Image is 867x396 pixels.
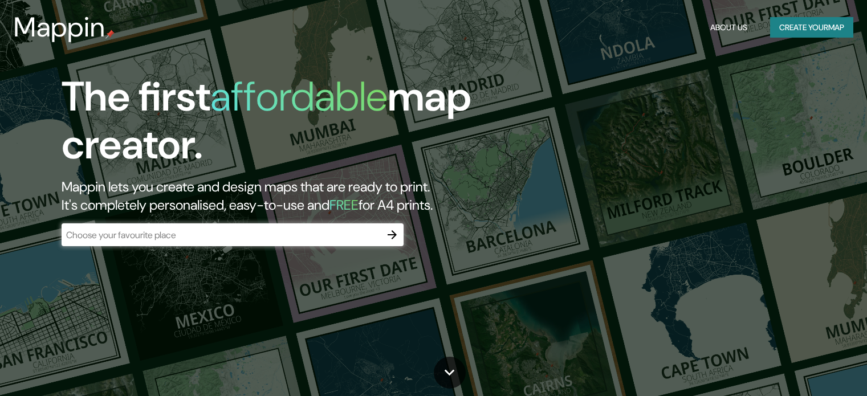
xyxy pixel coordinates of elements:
h1: The first map creator. [62,73,495,178]
h2: Mappin lets you create and design maps that are ready to print. It's completely personalised, eas... [62,178,495,214]
h3: Mappin [14,11,105,43]
img: mappin-pin [105,30,115,39]
button: Create yourmap [770,17,853,38]
input: Choose your favourite place [62,228,381,242]
iframe: Help widget launcher [766,352,854,383]
h5: FREE [329,196,359,214]
button: About Us [706,17,752,38]
h1: affordable [210,70,388,123]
